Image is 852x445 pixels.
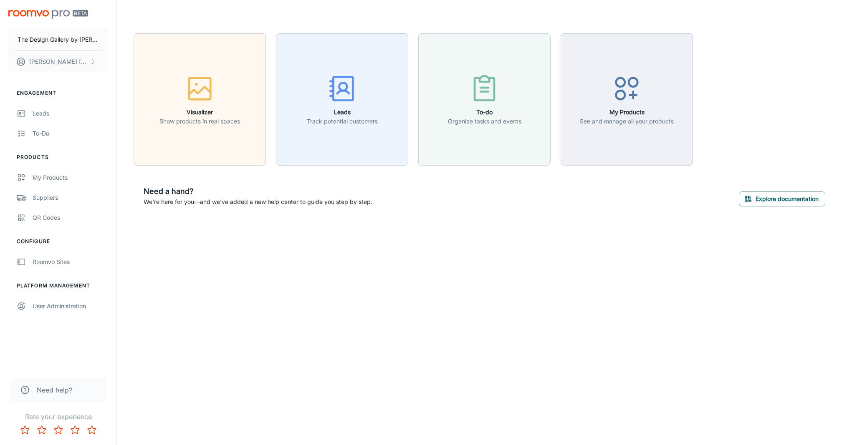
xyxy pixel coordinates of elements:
h6: Need a hand? [144,186,372,197]
p: Show products in real spaces [159,117,240,126]
img: Roomvo PRO Beta [8,10,88,19]
div: Suppliers [33,193,108,202]
h6: Visualizer [159,108,240,117]
p: The Design Gallery by [PERSON_NAME] [18,35,99,44]
p: Track potential customers [307,117,378,126]
a: To-doOrganize tasks and events [418,95,551,103]
button: LeadsTrack potential customers [276,33,408,166]
button: [PERSON_NAME] [PERSON_NAME] [8,51,108,73]
a: Explore documentation [739,194,825,202]
button: VisualizerShow products in real spaces [134,33,266,166]
button: My ProductsSee and manage all your products [561,33,693,166]
a: LeadsTrack potential customers [276,95,408,103]
button: The Design Gallery by [PERSON_NAME] [8,29,108,50]
div: To-do [33,129,108,138]
h6: Leads [307,108,378,117]
button: To-doOrganize tasks and events [418,33,551,166]
div: Leads [33,109,108,118]
div: QR Codes [33,213,108,222]
p: [PERSON_NAME] [PERSON_NAME] [29,57,88,66]
div: My Products [33,173,108,182]
p: We're here for you—and we've added a new help center to guide you step by step. [144,197,372,206]
p: Organize tasks and events [448,117,521,126]
p: See and manage all your products [580,117,674,126]
a: My ProductsSee and manage all your products [561,95,693,103]
h6: My Products [580,108,674,117]
button: Explore documentation [739,191,825,206]
h6: To-do [448,108,521,117]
